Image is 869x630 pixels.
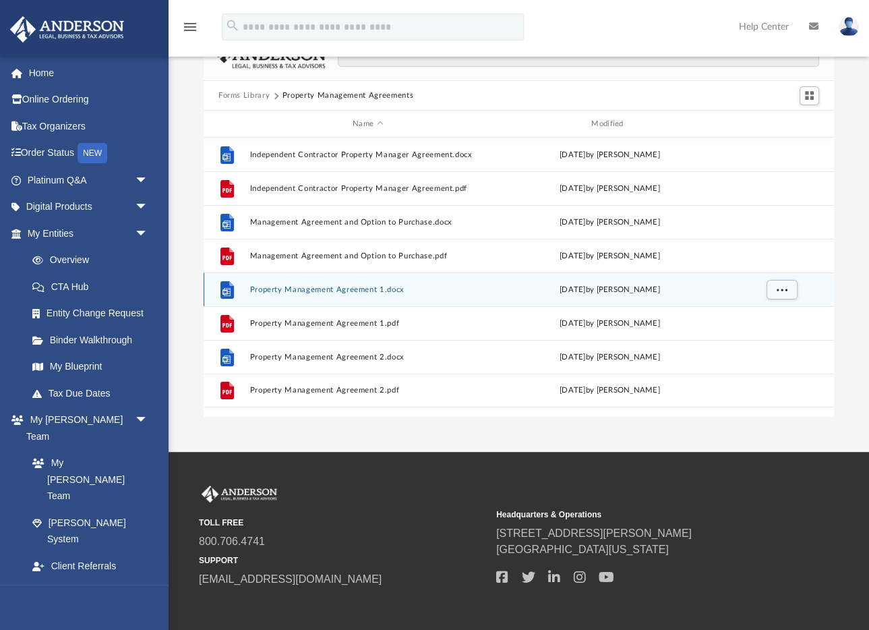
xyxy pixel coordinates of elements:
a: Online Ordering [9,86,169,113]
i: menu [182,19,198,35]
button: Property Management Agreement 2.pdf [249,386,485,395]
img: User Pic [839,17,859,36]
a: Tax Organizers [9,113,169,140]
a: [STREET_ADDRESS][PERSON_NAME] [496,527,692,539]
a: My Entitiesarrow_drop_down [9,220,169,247]
a: 800.706.4741 [199,536,265,547]
a: [EMAIL_ADDRESS][DOMAIN_NAME] [199,573,382,585]
button: Independent Contractor Property Manager Agreement.pdf [249,184,485,193]
small: SUPPORT [199,554,487,567]
div: [DATE] by [PERSON_NAME] [491,384,727,397]
a: Platinum Q&Aarrow_drop_down [9,167,169,194]
div: id [733,118,828,130]
span: arrow_drop_down [135,220,162,248]
a: Client Referrals [19,552,162,579]
small: TOLL FREE [199,517,487,529]
img: Anderson Advisors Platinum Portal [6,16,128,42]
a: Digital Productsarrow_drop_down [9,194,169,221]
button: Switch to Grid View [800,86,820,105]
div: [DATE] by [PERSON_NAME] [491,284,727,296]
a: Tax Due Dates [19,380,169,407]
div: Name [249,118,485,130]
div: id [210,118,243,130]
button: Property Management Agreements [282,90,414,102]
div: NEW [78,143,107,163]
i: search [225,18,240,33]
button: Independent Contractor Property Manager Agreement.docx [249,150,485,159]
a: My [PERSON_NAME] Teamarrow_drop_down [9,407,162,450]
a: Binder Walkthrough [19,326,169,353]
a: [GEOGRAPHIC_DATA][US_STATE] [496,544,669,555]
button: More options [767,280,798,300]
div: [DATE] by [PERSON_NAME] [491,183,727,195]
a: My [PERSON_NAME] Team [19,450,155,510]
button: Forms Library [218,90,270,102]
a: Order StatusNEW [9,140,169,167]
button: Property Management Agreement 1.docx [249,285,485,294]
a: CTA Hub [19,273,169,300]
img: Anderson Advisors Platinum Portal [199,486,280,503]
a: My Blueprint [19,353,162,380]
div: [DATE] by [PERSON_NAME] [491,250,727,262]
a: Overview [19,247,169,274]
a: [PERSON_NAME] System [19,509,162,552]
div: [DATE] by [PERSON_NAME] [491,149,727,161]
a: My Documentsarrow_drop_down [9,579,162,606]
span: arrow_drop_down [135,194,162,221]
div: [DATE] by [PERSON_NAME] [491,351,727,364]
div: grid [204,138,834,417]
button: Management Agreement and Option to Purchase.pdf [249,252,485,260]
div: [DATE] by [PERSON_NAME] [491,318,727,330]
button: Property Management Agreement 1.pdf [249,319,485,328]
span: arrow_drop_down [135,167,162,194]
small: Headquarters & Operations [496,509,784,521]
div: Modified [491,118,728,130]
a: Entity Change Request [19,300,169,327]
div: [DATE] by [PERSON_NAME] [491,217,727,229]
span: arrow_drop_down [135,407,162,434]
span: arrow_drop_down [135,579,162,607]
a: menu [182,26,198,35]
button: Management Agreement and Option to Purchase.docx [249,218,485,227]
button: Property Management Agreement 2.docx [249,353,485,362]
a: Home [9,59,169,86]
